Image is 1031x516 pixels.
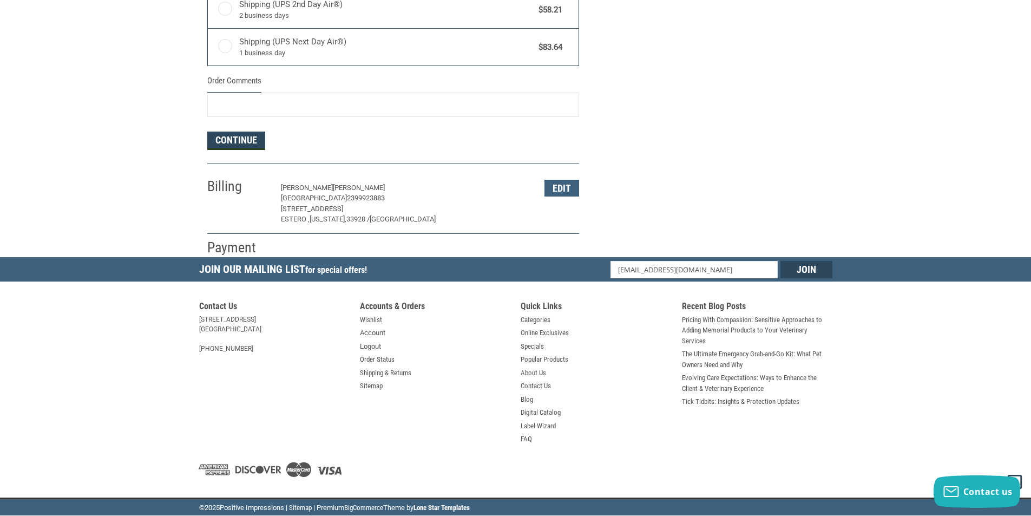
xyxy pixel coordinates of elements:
[934,475,1020,508] button: Contact us
[780,261,832,278] input: Join
[521,421,556,432] a: Label Wizard
[207,75,261,93] legend: Order Comments
[333,184,385,192] span: [PERSON_NAME]
[207,239,271,257] h2: Payment
[360,328,385,338] a: Account
[360,354,395,365] a: Order Status
[281,215,310,223] span: ESTERO ,
[413,504,470,512] a: Lone Star Templates
[521,368,546,378] a: About Us
[610,261,778,278] input: Email
[239,36,534,58] span: Shipping (UPS Next Day Air®)
[207,178,271,195] h2: Billing
[281,194,347,202] span: [GEOGRAPHIC_DATA]
[199,504,284,512] span: © Positive Impressions
[313,502,470,516] li: | Premium Theme by
[199,315,350,354] address: [STREET_ADDRESS] [GEOGRAPHIC_DATA] [PHONE_NUMBER]
[310,215,346,223] span: [US_STATE],
[682,373,832,394] a: Evolving Care Expectations: Ways to Enhance the Client & Veterinary Experience
[239,10,534,21] span: 2 business days
[205,504,220,512] span: 2025
[360,368,411,378] a: Shipping & Returns
[281,184,333,192] span: [PERSON_NAME]
[682,315,832,347] a: Pricing With Compassion: Sensitive Approaches to Adding Memorial Products to Your Veterinary Serv...
[281,205,343,213] span: [STREET_ADDRESS]
[682,349,832,370] a: The Ultimate Emergency Grab-and-Go Kit: What Pet Owners Need and Why
[360,301,510,315] h5: Accounts & Orders
[207,132,265,150] button: Continue
[534,41,563,54] span: $83.64
[199,257,372,285] h5: Join Our Mailing List
[370,215,436,223] span: [GEOGRAPHIC_DATA]
[521,394,533,405] a: Blog
[521,341,544,352] a: Specials
[199,301,350,315] h5: Contact Us
[347,194,385,202] span: 2399923883
[239,48,534,58] span: 1 business day
[360,315,382,325] a: Wishlist
[521,301,671,315] h5: Quick Links
[344,504,383,512] a: BigCommerce
[963,486,1013,498] span: Contact us
[521,434,532,445] a: FAQ
[534,4,563,16] span: $58.21
[305,265,367,275] span: for special offers!
[521,315,550,325] a: Categories
[682,301,832,315] h5: Recent Blog Posts
[360,341,381,352] a: Logout
[521,407,561,418] a: Digital Catalog
[544,180,579,197] button: Edit
[521,381,551,391] a: Contact Us
[682,396,799,407] a: Tick Tidbits: Insights & Protection Updates
[346,215,370,223] span: 33928 /
[521,328,569,338] a: Online Exclusives
[286,504,312,512] a: | Sitemap
[360,381,383,391] a: Sitemap
[521,354,568,365] a: Popular Products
